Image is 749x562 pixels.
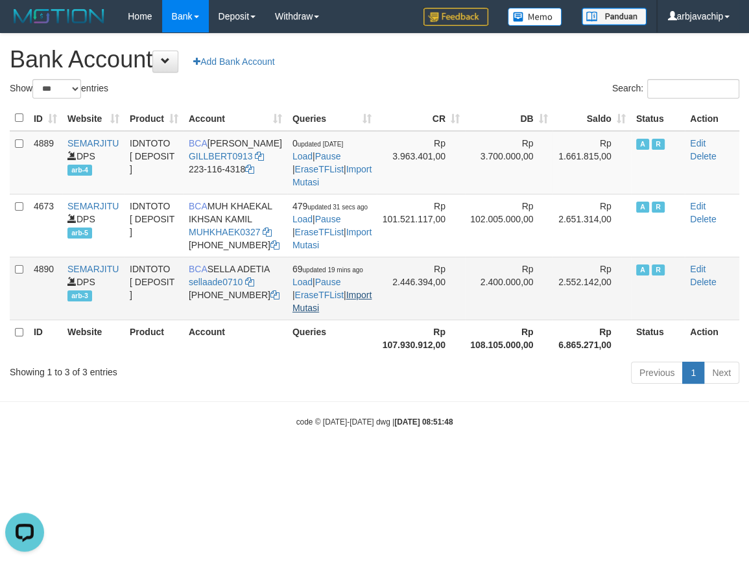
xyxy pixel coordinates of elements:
a: MUHKHAEK0327 [189,227,261,237]
a: Copy 6127014665 to clipboard [270,290,279,300]
a: Pause [315,277,341,287]
span: Active [636,139,649,150]
th: Product [125,320,184,357]
a: Copy GILLBERT0913 to clipboard [255,151,264,161]
small: code © [DATE]-[DATE] dwg | [296,417,453,427]
th: ID: activate to sort column ascending [29,106,62,131]
label: Show entries [10,79,108,99]
td: DPS [62,131,125,194]
th: Queries: activate to sort column ascending [287,106,377,131]
span: arb-3 [67,290,92,301]
a: Import Mutasi [292,227,372,250]
span: arb-5 [67,228,92,239]
th: Rp 108.105.000,00 [465,320,553,357]
a: Load [292,214,313,224]
img: MOTION_logo.png [10,6,108,26]
a: EraseTFList [295,290,344,300]
th: Action [685,106,739,131]
a: Edit [690,138,706,148]
th: Website: activate to sort column ascending [62,106,125,131]
td: Rp 102.005.000,00 [465,194,553,257]
a: EraseTFList [295,164,344,174]
img: Feedback.jpg [423,8,488,26]
span: | | | [292,264,372,313]
a: Add Bank Account [185,51,283,73]
span: 69 [292,264,363,274]
span: Running [652,139,665,150]
td: Rp 101.521.117,00 [377,194,465,257]
td: SELLA ADETIA [PHONE_NUMBER] [184,257,287,320]
th: Status [631,106,685,131]
a: Copy MUHKHAEK0327 to clipboard [263,227,272,237]
td: IDNTOTO [ DEPOSIT ] [125,194,184,257]
td: Rp 2.552.142,00 [553,257,630,320]
span: | | | [292,138,372,187]
a: Pause [315,151,341,161]
td: DPS [62,257,125,320]
button: Open LiveChat chat widget [5,5,44,44]
span: 479 [292,201,368,211]
td: 4890 [29,257,62,320]
div: Showing 1 to 3 of 3 entries [10,360,302,379]
label: Search: [612,79,739,99]
span: BCA [189,138,208,148]
a: Delete [690,151,716,161]
img: panduan.png [582,8,647,25]
a: Import Mutasi [292,164,372,187]
td: MUH KHAEKAL IKHSAN KAMIL [PHONE_NUMBER] [184,194,287,257]
a: EraseTFList [295,227,344,237]
th: Rp 107.930.912,00 [377,320,465,357]
th: Account [184,320,287,357]
td: Rp 1.661.815,00 [553,131,630,194]
a: Previous [631,362,683,384]
a: Copy 7152165849 to clipboard [270,240,279,250]
td: Rp 3.700.000,00 [465,131,553,194]
a: Edit [690,201,706,211]
select: Showentries [32,79,81,99]
span: updated 19 mins ago [302,266,363,274]
strong: [DATE] 08:51:48 [394,417,453,427]
td: Rp 2.446.394,00 [377,257,465,320]
span: BCA [189,201,208,211]
a: GILLBERT0913 [189,151,253,161]
input: Search: [647,79,739,99]
th: CR: activate to sort column ascending [377,106,465,131]
th: Action [685,320,739,357]
a: Delete [690,277,716,287]
a: Pause [315,214,341,224]
td: 4889 [29,131,62,194]
th: Queries [287,320,377,357]
a: Copy sellaade0710 to clipboard [245,277,254,287]
a: Next [704,362,739,384]
td: Rp 2.400.000,00 [465,257,553,320]
td: IDNTOTO [ DEPOSIT ] [125,257,184,320]
td: 4673 [29,194,62,257]
th: Account: activate to sort column ascending [184,106,287,131]
a: SEMARJITU [67,264,119,274]
th: ID [29,320,62,357]
h1: Bank Account [10,47,739,73]
a: Edit [690,264,706,274]
th: Saldo: activate to sort column ascending [553,106,630,131]
span: Active [636,202,649,213]
span: Running [652,264,665,275]
a: Delete [690,214,716,224]
span: Running [652,202,665,213]
a: Import Mutasi [292,290,372,313]
a: Load [292,151,313,161]
a: Copy 2231164318 to clipboard [245,164,254,174]
td: Rp 3.963.401,00 [377,131,465,194]
a: sellaade0710 [189,277,243,287]
a: SEMARJITU [67,201,119,211]
td: Rp 2.651.314,00 [553,194,630,257]
span: Active [636,264,649,275]
th: Website [62,320,125,357]
th: Rp 6.865.271,00 [553,320,630,357]
span: updated [DATE] [298,141,343,148]
span: arb-4 [67,165,92,176]
span: 0 [292,138,343,148]
span: | | | [292,201,372,250]
td: IDNTOTO [ DEPOSIT ] [125,131,184,194]
img: Button%20Memo.svg [508,8,562,26]
th: DB: activate to sort column ascending [465,106,553,131]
